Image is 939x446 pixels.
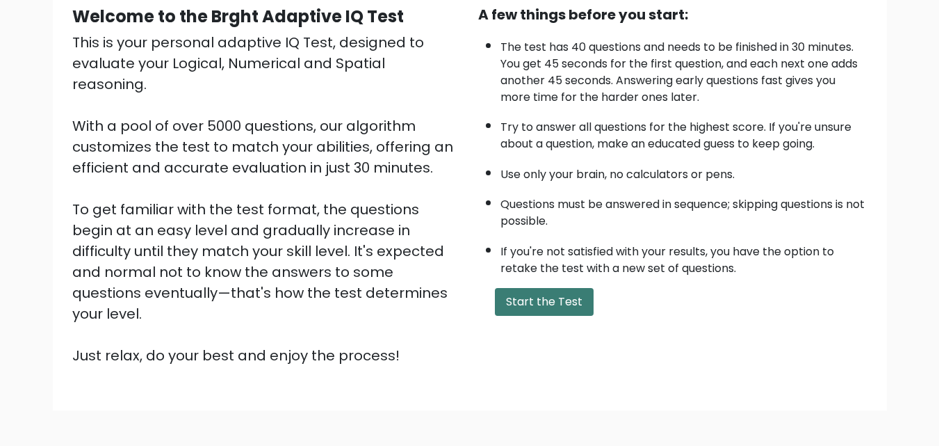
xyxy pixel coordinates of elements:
[500,237,867,277] li: If you're not satisfied with your results, you have the option to retake the test with a new set ...
[500,189,867,230] li: Questions must be answered in sequence; skipping questions is not possible.
[500,159,867,183] li: Use only your brain, no calculators or pens.
[495,288,594,316] button: Start the Test
[478,4,867,25] div: A few things before you start:
[72,5,404,28] b: Welcome to the Brght Adaptive IQ Test
[72,32,462,366] div: This is your personal adaptive IQ Test, designed to evaluate your Logical, Numerical and Spatial ...
[500,32,867,106] li: The test has 40 questions and needs to be finished in 30 minutes. You get 45 seconds for the firs...
[500,112,867,152] li: Try to answer all questions for the highest score. If you're unsure about a question, make an edu...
